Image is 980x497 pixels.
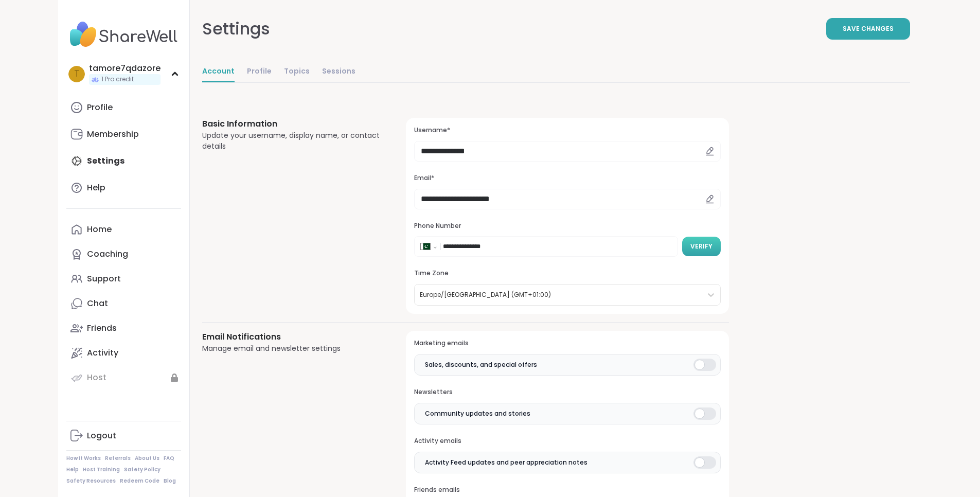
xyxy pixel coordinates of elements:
[66,477,116,485] a: Safety Resources
[87,430,116,441] div: Logout
[87,273,121,285] div: Support
[87,298,108,309] div: Chat
[66,242,181,267] a: Coaching
[83,466,120,473] a: Host Training
[66,365,181,390] a: Host
[826,18,910,40] button: Save Changes
[414,269,720,278] h3: Time Zone
[322,62,355,82] a: Sessions
[87,224,112,235] div: Home
[202,130,382,152] div: Update your username, display name, or contact details
[414,437,720,446] h3: Activity emails
[247,62,272,82] a: Profile
[284,62,310,82] a: Topics
[414,174,720,183] h3: Email*
[414,486,720,494] h3: Friends emails
[120,477,159,485] a: Redeem Code
[164,455,174,462] a: FAQ
[414,222,720,230] h3: Phone Number
[66,341,181,365] a: Activity
[202,16,270,41] div: Settings
[66,175,181,200] a: Help
[87,248,128,260] div: Coaching
[66,267,181,291] a: Support
[87,182,105,193] div: Help
[105,455,131,462] a: Referrals
[425,409,530,418] span: Community updates and stories
[87,102,113,113] div: Profile
[66,316,181,341] a: Friends
[164,477,176,485] a: Blog
[202,331,382,343] h3: Email Notifications
[843,24,894,33] span: Save Changes
[87,129,139,140] div: Membership
[135,455,159,462] a: About Us
[66,122,181,147] a: Membership
[414,388,720,397] h3: Newsletters
[66,95,181,120] a: Profile
[202,118,382,130] h3: Basic Information
[66,423,181,448] a: Logout
[202,343,382,354] div: Manage email and newsletter settings
[87,372,106,383] div: Host
[202,62,235,82] a: Account
[74,67,79,81] span: t
[66,16,181,52] img: ShareWell Nav Logo
[425,458,587,467] span: Activity Feed updates and peer appreciation notes
[66,455,101,462] a: How It Works
[414,339,720,348] h3: Marketing emails
[425,360,537,369] span: Sales, discounts, and special offers
[124,466,161,473] a: Safety Policy
[682,237,721,256] button: Verify
[66,466,79,473] a: Help
[89,63,161,74] div: tamore7qdazore
[101,75,134,84] span: 1 Pro credit
[87,347,118,359] div: Activity
[87,323,117,334] div: Friends
[66,217,181,242] a: Home
[414,126,720,135] h3: Username*
[66,291,181,316] a: Chat
[690,242,712,251] span: Verify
